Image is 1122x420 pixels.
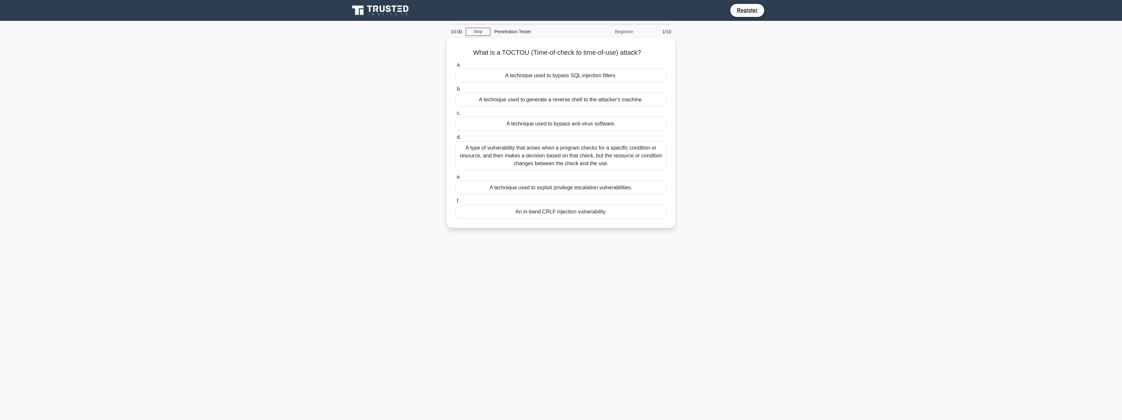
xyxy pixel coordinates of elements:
div: 1/10 [637,25,675,38]
span: d. [457,134,461,140]
span: c. [457,110,461,116]
span: b. [457,86,461,92]
div: Beginner [580,25,637,38]
div: Penetration Tester [490,25,580,38]
a: Register [733,6,762,14]
div: A technique used to generate a reverse shell to the attacker's machine. [455,93,667,107]
h5: What is a TOCTOU (Time-of-check to time-of-use) attack? [455,49,667,57]
div: A technique used to exploit privilege escalation vulnerabilities. [455,181,667,195]
div: A technique used to bypass anti-virus software. [455,117,667,131]
div: An in-band CRLF injection vulnerability. [455,205,667,219]
span: f. [457,198,460,204]
a: Stop [466,28,490,36]
span: a. [457,62,461,67]
div: 10:00 [447,25,466,38]
div: A type of vulnerability that arises when a program checks for a specific condition or resource, a... [455,141,667,170]
span: e. [457,174,461,180]
div: A technique used to bypass SQL injection filters. [455,69,667,82]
